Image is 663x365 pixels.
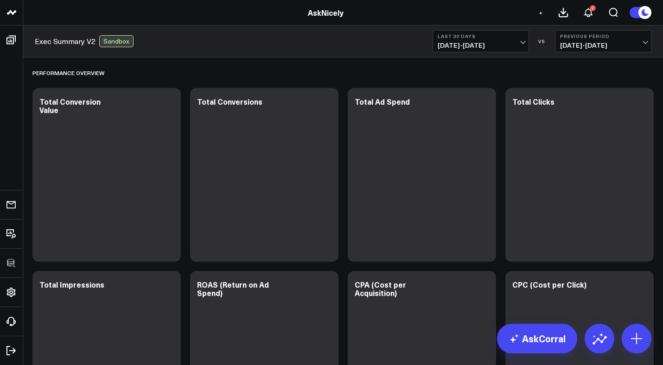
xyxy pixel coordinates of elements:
button: Previous Period[DATE]-[DATE] [555,30,651,52]
a: AskNicely [308,7,344,18]
div: VS [534,38,550,44]
div: 2 [590,5,596,11]
div: Total Impressions [39,279,104,289]
a: Exec Summary V2 [35,36,96,46]
span: + [539,9,543,16]
button: + [535,7,546,18]
span: [DATE] - [DATE] [438,42,524,49]
div: CPC (Cost per Click) [512,279,586,289]
div: Performance Overview [32,62,104,83]
div: CPA (Cost per Acquisition) [355,279,406,298]
div: Total Ad Spend [355,96,410,107]
div: Total Conversion Value [39,96,101,115]
div: Sandbox [99,35,134,47]
a: AskCorral [497,324,577,353]
div: Total Conversions [197,96,262,107]
b: Last 30 Days [438,33,524,39]
button: Last 30 Days[DATE]-[DATE] [433,30,529,52]
b: Previous Period [560,33,646,39]
div: ROAS (Return on Ad Spend) [197,279,269,298]
span: [DATE] - [DATE] [560,42,646,49]
div: Total Clicks [512,96,555,107]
